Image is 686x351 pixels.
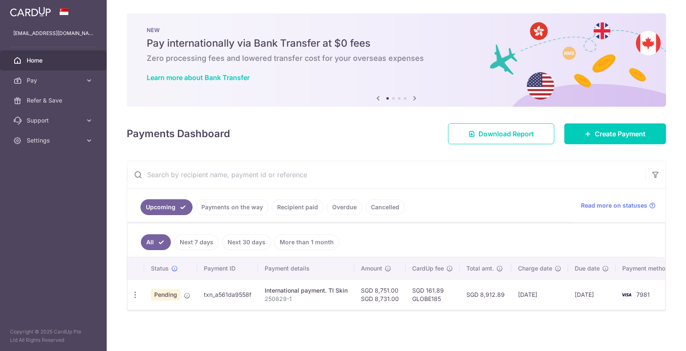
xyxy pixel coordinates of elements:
[265,295,348,303] p: 250829-1
[636,291,650,298] span: 7981
[564,123,666,144] a: Create Payment
[575,264,600,273] span: Due date
[147,27,646,33] p: NEW
[27,116,82,125] span: Support
[27,56,82,65] span: Home
[27,76,82,85] span: Pay
[197,279,258,310] td: txn_a561da9558f
[151,264,169,273] span: Status
[272,199,323,215] a: Recipient paid
[406,279,460,310] td: SGD 161.89 GLOBE185
[151,289,180,301] span: Pending
[196,199,268,215] a: Payments on the way
[511,279,568,310] td: [DATE]
[222,234,271,250] a: Next 30 days
[361,264,382,273] span: Amount
[568,279,616,310] td: [DATE]
[140,199,193,215] a: Upcoming
[127,126,230,141] h4: Payments Dashboard
[354,279,406,310] td: SGD 8,751.00 SGD 8,731.00
[27,96,82,105] span: Refer & Save
[147,73,250,82] a: Learn more about Bank Transfer
[13,29,93,38] p: [EMAIL_ADDRESS][DOMAIN_NAME]
[197,258,258,279] th: Payment ID
[632,326,678,347] iframe: Opens a widget where you can find more information
[478,129,534,139] span: Download Report
[581,201,656,210] a: Read more on statuses
[618,290,635,300] img: Bank Card
[174,234,219,250] a: Next 7 days
[27,136,82,145] span: Settings
[127,161,646,188] input: Search by recipient name, payment id or reference
[366,199,405,215] a: Cancelled
[412,264,444,273] span: CardUp fee
[10,7,51,17] img: CardUp
[466,264,494,273] span: Total amt.
[127,13,666,107] img: Bank transfer banner
[448,123,554,144] a: Download Report
[595,129,646,139] span: Create Payment
[274,234,339,250] a: More than 1 month
[581,201,647,210] span: Read more on statuses
[258,258,354,279] th: Payment details
[141,234,171,250] a: All
[265,286,348,295] div: International payment. TI Skin
[460,279,511,310] td: SGD 8,912.89
[518,264,552,273] span: Charge date
[147,37,646,50] h5: Pay internationally via Bank Transfer at $0 fees
[616,258,679,279] th: Payment method
[327,199,362,215] a: Overdue
[147,53,646,63] h6: Zero processing fees and lowered transfer cost for your overseas expenses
